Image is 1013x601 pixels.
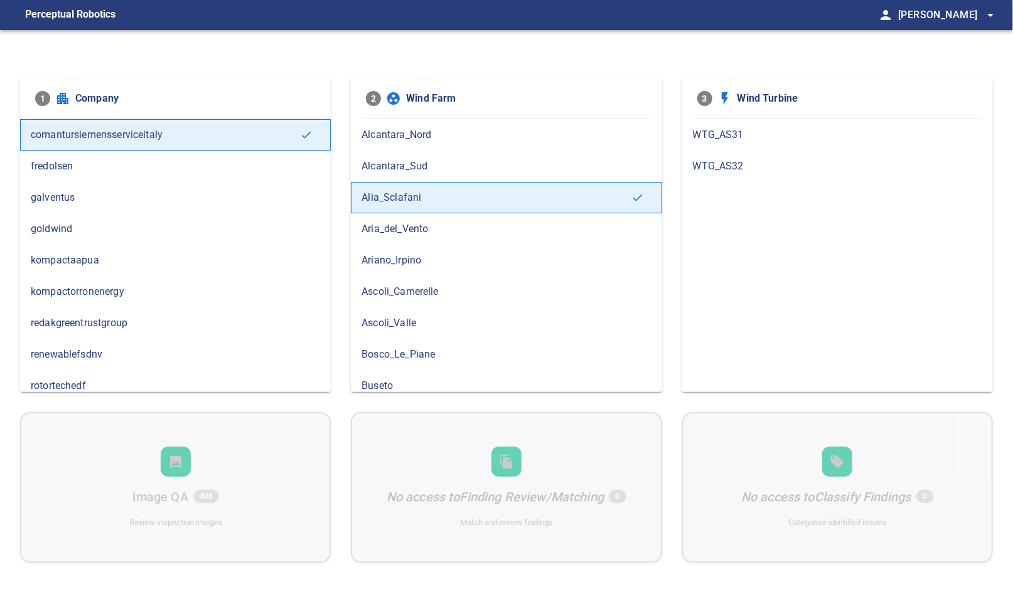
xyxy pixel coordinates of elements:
[351,182,662,213] div: Alia_Sclafani
[351,307,662,339] div: Ascoli_Valle
[878,8,893,23] span: person
[351,245,662,276] div: Ariano_Irpino
[893,3,998,28] button: [PERSON_NAME]
[351,370,662,402] div: Buseto
[31,316,320,331] span: redakgreentrustgroup
[362,159,651,174] span: Alcantara_Sud
[20,276,331,307] div: kompactorronenergy
[31,378,320,393] span: rotortechedf
[75,91,316,106] span: Company
[35,91,50,106] span: 1
[898,6,998,24] span: [PERSON_NAME]
[693,159,982,174] span: WTG_AS32
[362,316,651,331] span: Ascoli_Valle
[20,151,331,182] div: fredolsen
[406,91,646,106] span: Wind Farm
[31,284,320,299] span: kompactorronenergy
[31,253,320,268] span: kompactaapua
[362,347,651,362] span: Bosco_Le_Piane
[31,221,320,237] span: goldwind
[351,213,662,245] div: Aria_del_Vento
[20,307,331,339] div: redakgreentrustgroup
[737,91,978,106] span: Wind Turbine
[31,159,320,174] span: fredolsen
[31,347,320,362] span: renewablefsdnv
[25,5,115,25] figcaption: Perceptual Robotics
[351,276,662,307] div: Ascoli_Camerelle
[20,339,331,370] div: renewablefsdnv
[693,127,982,142] span: WTG_AS31
[20,370,331,402] div: rotortechedf
[983,8,998,23] span: arrow_drop_down
[362,221,651,237] span: Aria_del_Vento
[362,378,651,393] span: Buseto
[362,190,631,205] span: Alia_Sclafani
[20,245,331,276] div: kompactaapua
[31,190,320,205] span: galventus
[351,339,662,370] div: Bosco_Le_Piane
[682,119,993,151] div: WTG_AS31
[366,91,381,106] span: 2
[351,151,662,182] div: Alcantara_Sud
[20,119,331,151] div: comantursiemensserviceitaly
[31,127,300,142] span: comantursiemensserviceitaly
[362,127,651,142] span: Alcantara_Nord
[362,253,651,268] span: Ariano_Irpino
[20,213,331,245] div: goldwind
[697,91,712,106] span: 3
[682,151,993,182] div: WTG_AS32
[362,284,651,299] span: Ascoli_Camerelle
[351,119,662,151] div: Alcantara_Nord
[20,182,331,213] div: galventus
